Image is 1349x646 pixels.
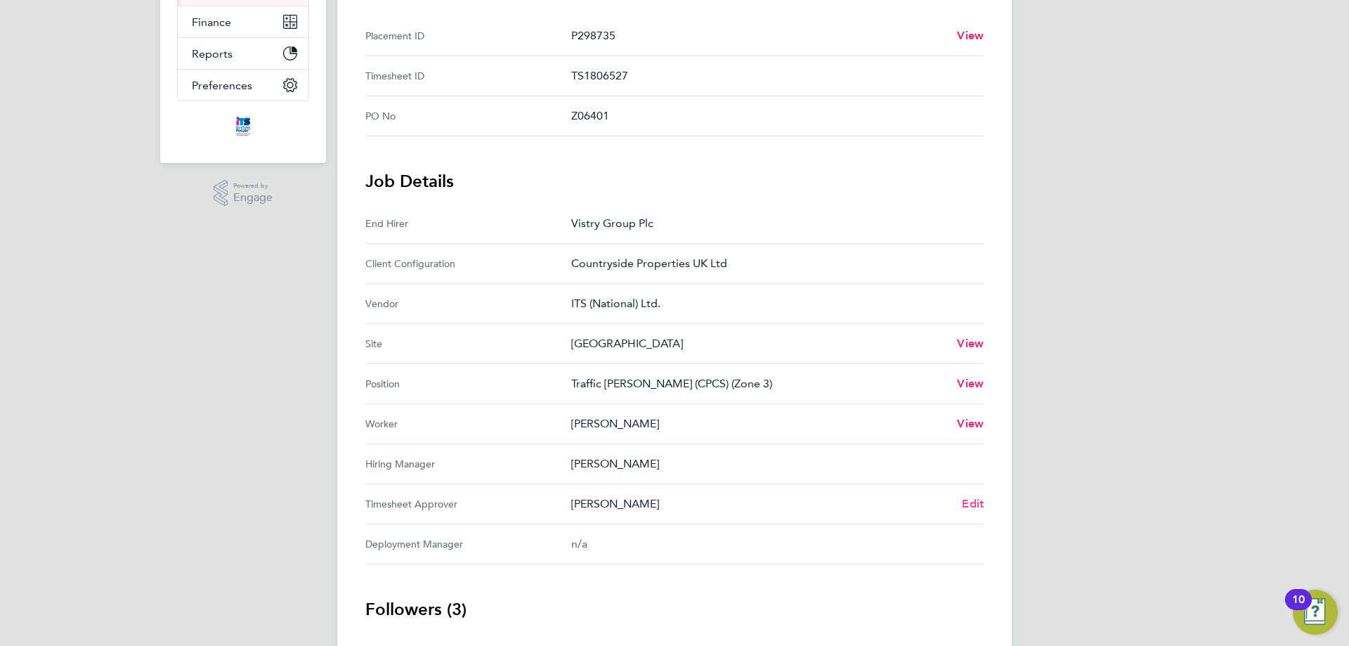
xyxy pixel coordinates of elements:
[365,255,571,272] div: Client Configuration
[571,496,951,512] p: [PERSON_NAME]
[178,70,308,101] button: Preferences
[957,29,984,42] span: View
[957,375,984,392] a: View
[365,215,571,232] div: End Hirer
[365,108,571,124] div: PO No
[957,377,984,390] span: View
[962,497,984,510] span: Edit
[214,180,273,207] a: Powered byEngage
[365,335,571,352] div: Site
[365,536,571,553] div: Deployment Manager
[571,27,946,44] p: P298735
[571,456,972,472] p: [PERSON_NAME]
[571,255,972,272] p: Countryside Properties UK Ltd
[571,375,946,392] p: Traffic [PERSON_NAME] (CPCS) (Zone 3)
[365,496,571,512] div: Timesheet Approver
[962,496,984,512] a: Edit
[571,295,972,312] p: ITS (National) Ltd.
[1292,600,1305,618] div: 10
[571,536,961,553] div: n/a
[365,456,571,472] div: Hiring Manager
[571,415,946,432] p: [PERSON_NAME]
[192,47,233,60] span: Reports
[233,115,253,138] img: itsconstruction-logo-retina.png
[178,38,308,69] button: Reports
[365,415,571,432] div: Worker
[365,598,984,621] h3: Followers (3)
[365,27,571,44] div: Placement ID
[571,108,972,124] p: Z06401
[571,215,972,232] p: Vistry Group Plc
[571,335,946,352] p: [GEOGRAPHIC_DATA]
[365,170,984,193] h3: Job Details
[571,67,972,84] p: TS1806527
[1293,590,1338,635] button: Open Resource Center, 10 new notifications
[192,79,252,92] span: Preferences
[957,417,984,430] span: View
[177,115,309,138] a: Go to home page
[957,415,984,432] a: View
[365,295,571,312] div: Vendor
[178,6,308,37] button: Finance
[233,192,273,204] span: Engage
[957,335,984,352] a: View
[365,67,571,84] div: Timesheet ID
[192,15,231,29] span: Finance
[365,375,571,392] div: Position
[957,27,984,44] a: View
[957,337,984,350] span: View
[233,180,273,192] span: Powered by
